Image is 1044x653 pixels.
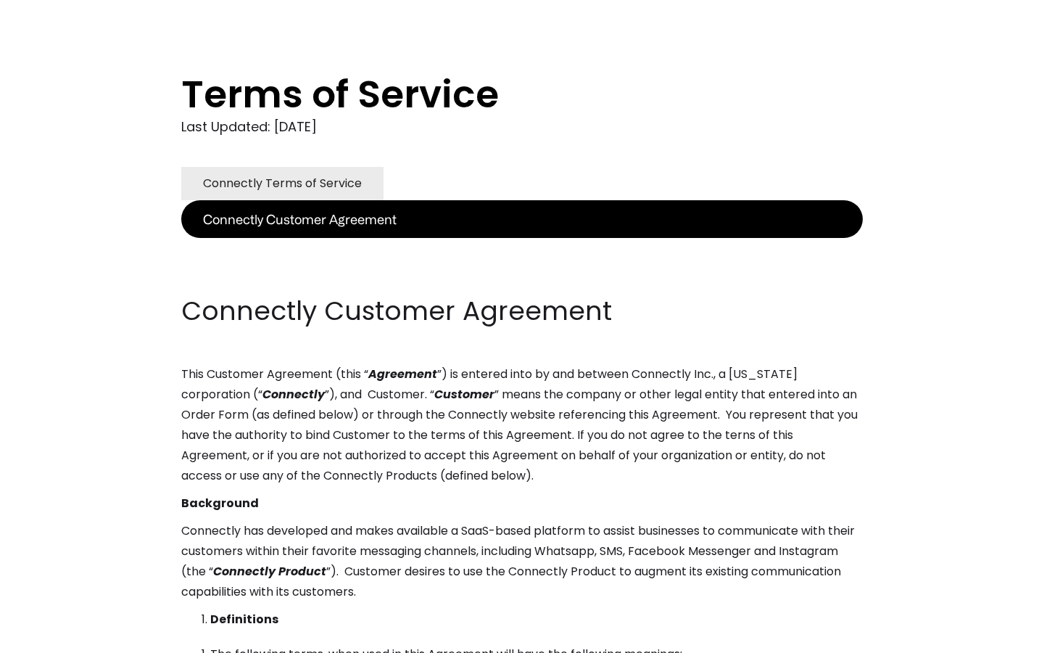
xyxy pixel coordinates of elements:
[213,563,326,580] em: Connectly Product
[14,626,87,648] aside: Language selected: English
[181,521,863,602] p: Connectly has developed and makes available a SaaS-based platform to assist businesses to communi...
[181,495,259,512] strong: Background
[181,266,863,286] p: ‍
[181,364,863,486] p: This Customer Agreement (this “ ”) is entered into by and between Connectly Inc., a [US_STATE] co...
[181,238,863,258] p: ‍
[368,366,437,382] em: Agreement
[181,116,863,138] div: Last Updated: [DATE]
[203,209,397,229] div: Connectly Customer Agreement
[181,293,863,329] h2: Connectly Customer Agreement
[29,628,87,648] ul: Language list
[181,73,805,116] h1: Terms of Service
[262,386,325,403] em: Connectly
[210,611,278,628] strong: Definitions
[203,173,362,194] div: Connectly Terms of Service
[434,386,494,403] em: Customer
